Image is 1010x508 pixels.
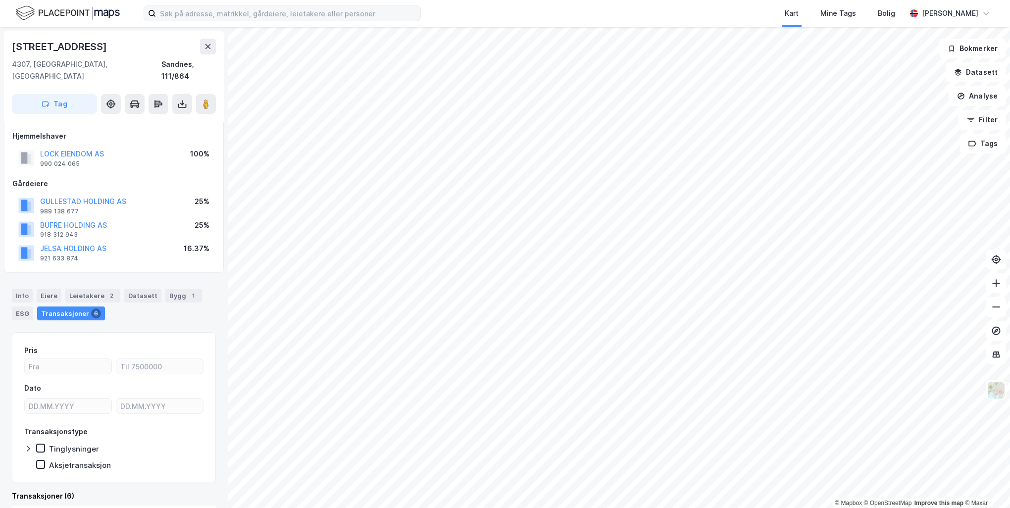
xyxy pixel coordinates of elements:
div: 989 138 677 [40,207,79,215]
div: Tinglysninger [49,444,99,454]
div: 100% [190,148,209,160]
div: Hjemmelshaver [12,130,215,142]
div: [STREET_ADDRESS] [12,39,109,54]
div: Kart [785,7,799,19]
div: 1 [188,291,198,301]
div: 25% [195,196,209,207]
div: 921 633 874 [40,254,78,262]
div: Transaksjonstype [24,426,88,438]
button: Tags [960,134,1006,153]
iframe: Chat Widget [960,460,1010,508]
div: Kontrollprogram for chat [960,460,1010,508]
div: [PERSON_NAME] [922,7,978,19]
div: Info [12,289,33,303]
div: Eiere [37,289,61,303]
div: 990 024 065 [40,160,80,168]
div: ESG [12,306,33,320]
input: DD.MM.YYYY [25,399,111,413]
div: 6 [91,308,101,318]
img: Z [987,381,1006,400]
div: Bolig [878,7,895,19]
div: 16.37% [184,243,209,254]
div: 25% [195,219,209,231]
input: DD.MM.YYYY [116,399,203,413]
div: 918 312 943 [40,231,78,239]
img: logo.f888ab2527a4732fd821a326f86c7f29.svg [16,4,120,22]
a: Improve this map [914,500,963,507]
button: Analyse [949,86,1006,106]
div: Bygg [165,289,202,303]
div: Pris [24,345,38,356]
a: OpenStreetMap [864,500,912,507]
div: Transaksjoner (6) [12,490,216,502]
div: Datasett [124,289,161,303]
button: Datasett [946,62,1006,82]
div: 4307, [GEOGRAPHIC_DATA], [GEOGRAPHIC_DATA] [12,58,161,82]
button: Tag [12,94,97,114]
a: Mapbox [835,500,862,507]
input: Søk på adresse, matrikkel, gårdeiere, leietakere eller personer [156,6,420,21]
div: Aksjetransaksjon [49,460,111,470]
div: Sandnes, 111/864 [161,58,216,82]
div: Transaksjoner [37,306,105,320]
input: Fra [25,359,111,374]
button: Filter [959,110,1006,130]
input: Til 7500000 [116,359,203,374]
button: Bokmerker [939,39,1006,58]
div: Mine Tags [820,7,856,19]
div: Dato [24,382,41,394]
div: 2 [106,291,116,301]
div: Leietakere [65,289,120,303]
div: Gårdeiere [12,178,215,190]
